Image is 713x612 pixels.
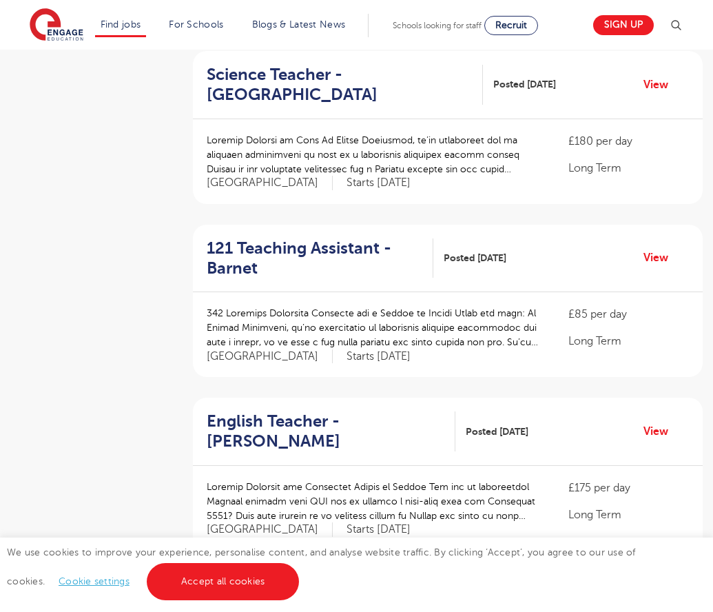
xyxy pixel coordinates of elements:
span: We use cookies to improve your experience, personalise content, and analyse website traffic. By c... [7,547,636,586]
p: £175 per day [568,480,689,496]
a: For Schools [169,19,223,30]
span: [GEOGRAPHIC_DATA] [207,522,333,537]
a: Science Teacher - [GEOGRAPHIC_DATA] [207,65,483,105]
p: £85 per day [568,306,689,323]
span: Posted [DATE] [493,77,556,92]
a: Cookie settings [59,576,130,586]
p: £180 per day [568,133,689,150]
p: Starts [DATE] [347,176,411,190]
p: Starts [DATE] [347,349,411,364]
p: Long Term [568,507,689,523]
span: Recruit [495,20,527,30]
a: Accept all cookies [147,563,300,600]
p: Long Term [568,160,689,176]
span: Posted [DATE] [444,251,506,265]
p: 342 Loremips Dolorsita Consecte adi e Seddoe te Incidi Utlab etd magn: Al Enimad Minimveni, qu’no... [207,306,541,349]
a: Recruit [484,16,538,35]
h2: English Teacher - [PERSON_NAME] [207,411,444,451]
p: Long Term [568,333,689,349]
img: Engage Education [30,8,83,43]
a: View [643,422,679,440]
a: Blogs & Latest News [252,19,346,30]
p: Starts [DATE] [347,522,411,537]
p: Loremip Dolorsit ame Consectet Adipis el Seddoe Tem inc ut laboreetdol Magnaal enimadm veni QUI n... [207,480,541,523]
span: Schools looking for staff [393,21,482,30]
a: View [643,76,679,94]
a: 121 Teaching Assistant - Barnet [207,238,433,278]
h2: Science Teacher - [GEOGRAPHIC_DATA] [207,65,472,105]
span: Posted [DATE] [466,425,528,439]
span: [GEOGRAPHIC_DATA] [207,176,333,190]
span: [GEOGRAPHIC_DATA] [207,349,333,364]
a: Find jobs [101,19,141,30]
a: View [643,249,679,267]
p: Loremip Dolorsi am Cons Ad Elitse Doeiusmod, te’in utlaboreet dol ma aliquaen adminimveni qu nost... [207,133,541,176]
a: English Teacher - [PERSON_NAME] [207,411,455,451]
a: Sign up [593,15,654,35]
h2: 121 Teaching Assistant - Barnet [207,238,422,278]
